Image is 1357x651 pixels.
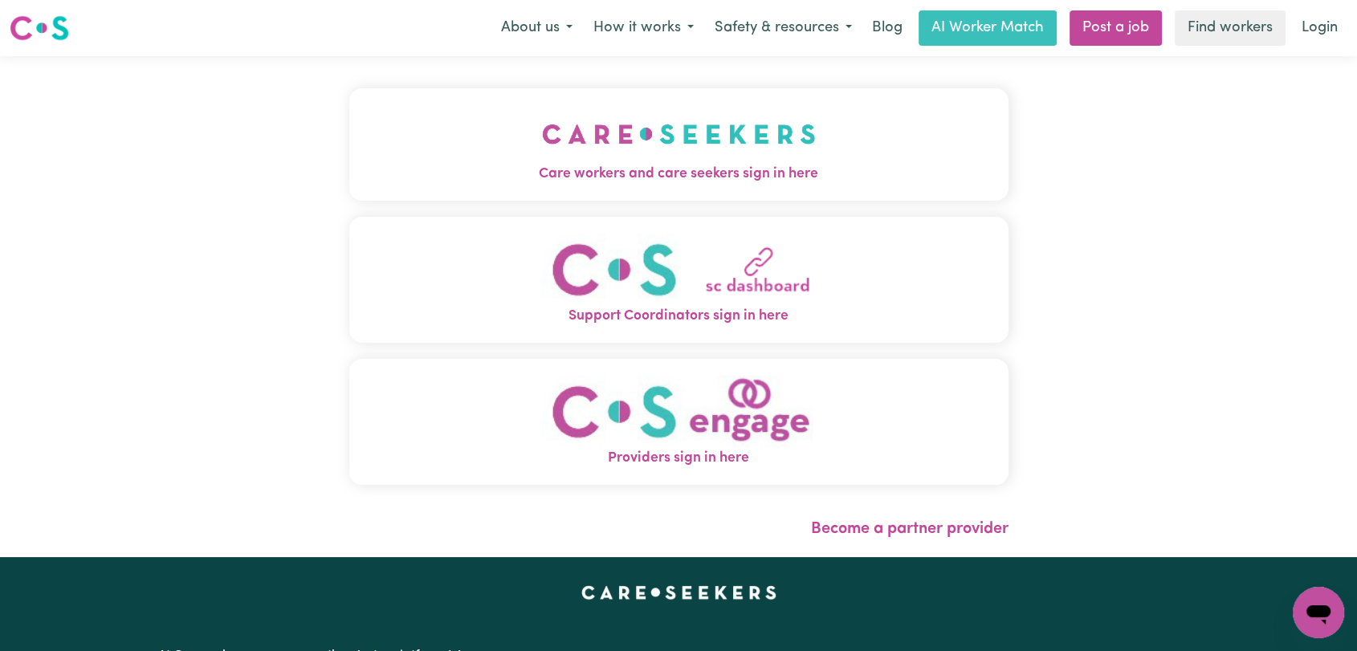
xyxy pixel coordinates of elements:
[1293,587,1344,638] iframe: Button to launch messaging window
[1292,10,1347,46] a: Login
[10,10,69,47] a: Careseekers logo
[862,10,912,46] a: Blog
[581,586,776,599] a: Careseekers home page
[349,164,1009,185] span: Care workers and care seekers sign in here
[349,306,1009,327] span: Support Coordinators sign in here
[349,448,1009,469] span: Providers sign in here
[349,359,1009,485] button: Providers sign in here
[583,11,704,45] button: How it works
[349,217,1009,343] button: Support Coordinators sign in here
[811,521,1009,537] a: Become a partner provider
[1070,10,1162,46] a: Post a job
[349,88,1009,201] button: Care workers and care seekers sign in here
[1175,10,1286,46] a: Find workers
[10,14,69,43] img: Careseekers logo
[491,11,583,45] button: About us
[704,11,862,45] button: Safety & resources
[919,10,1057,46] a: AI Worker Match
